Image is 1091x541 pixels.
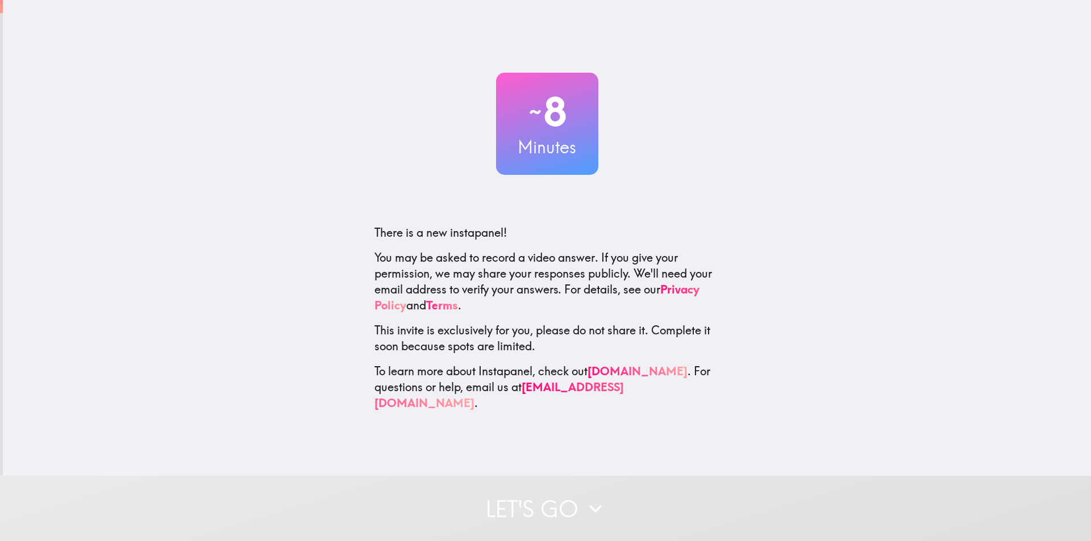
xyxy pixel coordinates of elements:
[374,322,720,354] p: This invite is exclusively for you, please do not share it. Complete it soon because spots are li...
[374,282,699,312] a: Privacy Policy
[374,250,720,313] p: You may be asked to record a video answer. If you give your permission, we may share your respons...
[426,298,458,312] a: Terms
[496,135,598,159] h3: Minutes
[588,364,688,378] a: [DOMAIN_NAME]
[374,380,624,410] a: [EMAIL_ADDRESS][DOMAIN_NAME]
[496,89,598,135] h2: 8
[374,363,720,411] p: To learn more about Instapanel, check out . For questions or help, email us at .
[527,95,543,129] span: ~
[374,225,507,240] span: There is a new instapanel!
